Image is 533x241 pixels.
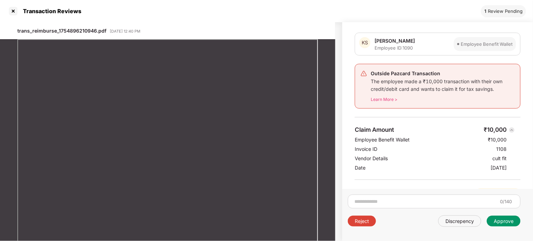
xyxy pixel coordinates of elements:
[355,155,388,162] div: Vendor Details
[500,199,512,205] div: 0/140
[362,39,368,46] span: KS
[508,127,515,134] img: svg+xml;base64,PHN2ZyBpZD0iQmFjay0zMngzMiIgeG1sbnM9Imh0dHA6Ly93d3cudzMub3JnLzIwMDAvc3ZnIiB3aWR0aD...
[355,126,394,134] div: Claim Amount
[371,78,515,93] div: The employee made a ₹10,000 transaction with their own credit/debit card and wants to claim it fo...
[492,155,507,162] div: cult fit
[484,126,507,134] div: ₹10,000
[496,146,507,152] div: 1108
[491,164,507,171] div: [DATE]
[375,45,415,51] div: Employee ID: 1090
[360,70,367,77] img: svg+xml;base64,PHN2ZyB4bWxucz0iaHR0cDovL3d3dy53My5vcmcvMjAwMC9zdmciIHdpZHRoPSIyNCIgaGVpZ2h0PSIyNC...
[355,164,366,171] div: Date
[461,41,512,48] div: Employee Benefit Wallet
[355,218,369,224] div: Reject
[371,69,515,78] div: Outside Pazcard Transaction
[375,37,415,45] div: [PERSON_NAME]
[484,8,486,14] div: 1
[488,8,523,14] div: Review Pending
[494,218,514,224] div: Approve
[17,27,106,34] div: trans_reimburse_1754896210946.pdf
[355,146,377,152] div: Invoice ID
[488,136,507,143] div: ₹10,000
[355,136,410,143] div: Employee Benefit Wallet
[445,218,474,224] div: Discrepency
[110,29,140,34] div: [DATE] 12:40 PM
[19,8,81,15] div: Transaction Reviews
[371,96,515,103] div: Learn More >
